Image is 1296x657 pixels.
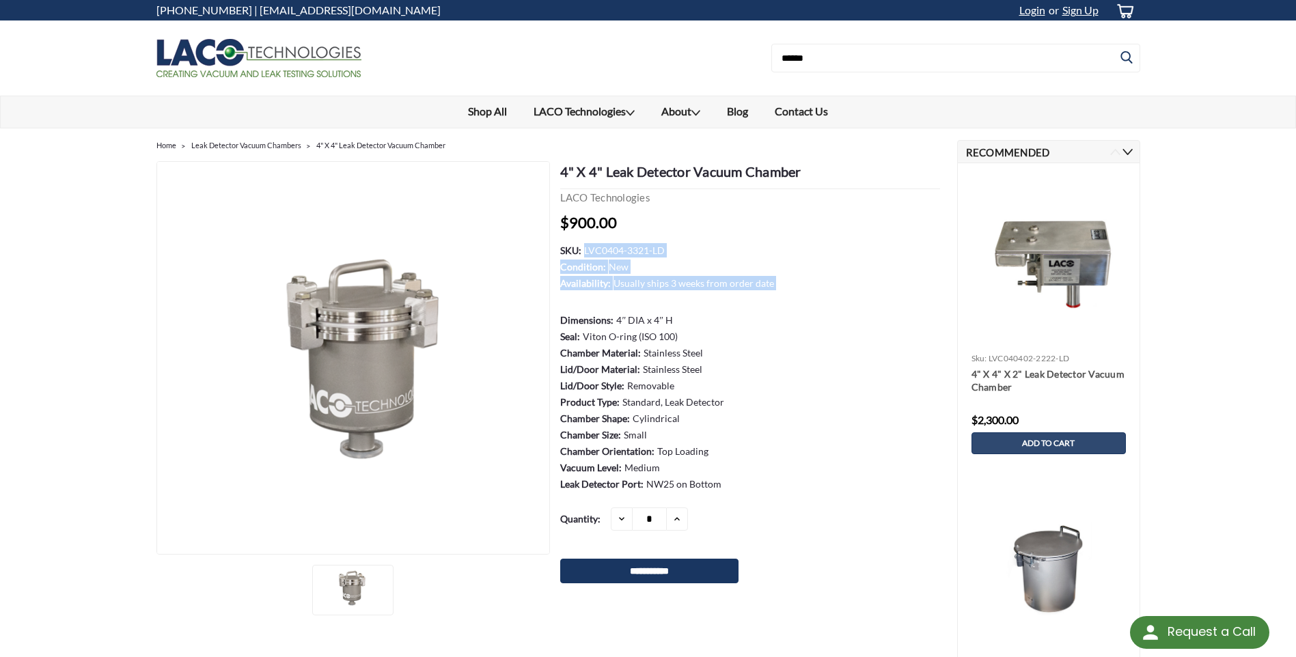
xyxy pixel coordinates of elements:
dt: Lid/Door Material: [560,362,640,376]
dd: Usually ships 3 weeks from order date [613,276,774,290]
h2: Recommended [957,140,1140,163]
a: Contact Us [762,96,842,126]
dd: Removable [627,378,674,393]
a: Quick view [965,328,1133,348]
dd: Stainless Steel [643,362,702,376]
a: Quick view [965,632,1133,653]
img: 4" X 4" Leak Detector Vacuum Chamber [156,248,550,469]
dd: Small [624,428,647,442]
img: round button [1140,621,1161,643]
dd: New [609,260,629,274]
label: Quantity: [560,507,601,530]
span: or [1045,3,1059,16]
a: 4" X 4" X 2" Leak Detector Vacuum Chamber [971,367,1126,395]
dt: Product Type: [560,395,620,409]
dt: Chamber Shape: [560,411,630,425]
a: sku: LVC040402-2222-LD [971,353,1070,363]
img: LACO Technologies [156,39,361,77]
dd: Cylindrical [633,411,680,425]
dt: Seal: [560,329,580,344]
dt: Chamber Material: [560,346,641,360]
a: Leak Detector Vacuum Chambers [191,141,301,150]
dt: Chamber Size: [560,428,621,442]
dt: Availability: [560,276,611,290]
button: Previous [1110,147,1120,157]
dd: LVC0404-3321-LD [584,243,665,257]
a: Home [156,141,176,150]
a: Blog [714,96,762,126]
span: $900.00 [560,213,617,232]
button: Next [1122,147,1133,157]
dt: Leak Detector Port: [560,477,644,491]
a: LACO Technologies [560,191,650,204]
a: Shop All [455,96,521,126]
span: sku: [971,353,987,363]
a: LACO Technologies [521,96,648,128]
dd: Standard, Leak Detector [622,395,724,409]
a: About [648,96,714,128]
dd: Medium [624,460,660,475]
dd: Top Loading [657,444,708,458]
div: Request a Call [1130,616,1269,649]
img: 4" X 4" Leak Detector Vacuum Chamber [316,569,385,607]
span: Add to Cart [1022,438,1075,448]
a: 4" X 4" Leak Detector Vacuum Chamber [316,141,445,150]
a: cart-preview-dropdown [1105,1,1140,20]
dt: Chamber Orientation: [560,444,654,458]
h1: 4" X 4" Leak Detector Vacuum Chamber [560,161,940,189]
span: $2,300.00 [971,413,1019,426]
dd: 4″ DIA x 4″ H [616,313,673,327]
dt: SKU: [560,243,581,257]
svg: submit [1235,583,1276,624]
dt: Vacuum Level: [560,460,622,475]
span: LVC040402-2222-LD [989,353,1069,363]
dd: NW25 on Bottom [646,477,721,491]
dd: Viton O-ring (ISO 100) [583,329,678,344]
dt: Condition: [560,260,606,274]
dt: Lid/Door Style: [560,378,624,393]
a: Add to Cart [971,432,1126,454]
img: 10" X 12" Leak Detector Vacuum Chamber [965,522,1133,616]
div: Request a Call [1168,616,1256,647]
dt: Dimensions: [560,313,613,327]
dd: Stainless Steel [644,346,703,360]
a: 4" X 4" Leak Detector Vacuum Chamber [157,162,549,555]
